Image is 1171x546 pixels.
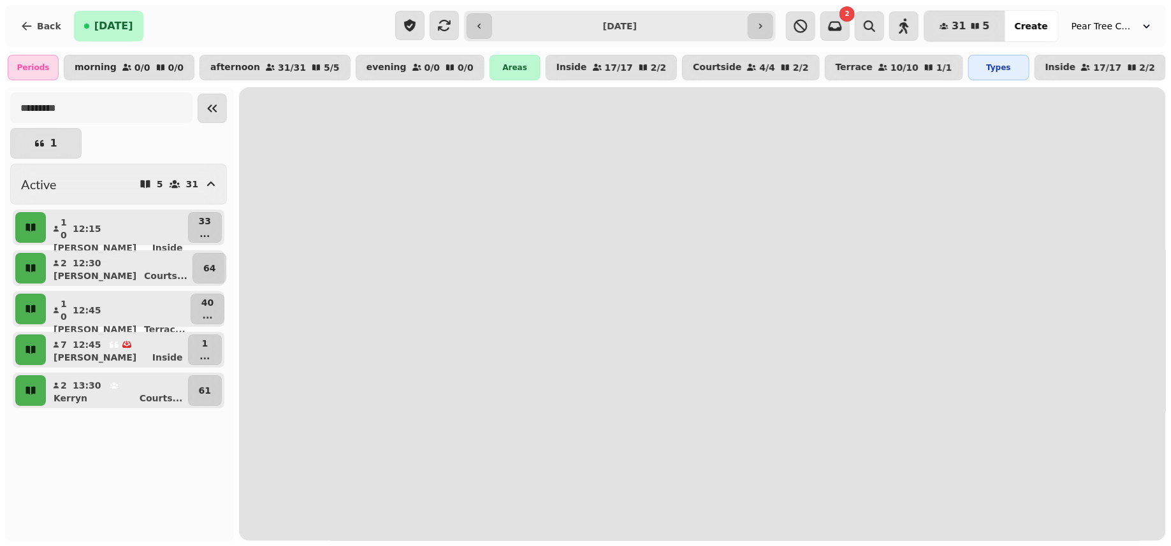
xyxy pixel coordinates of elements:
button: Collapse sidebar [198,94,227,123]
p: 1 [200,337,210,350]
button: Active531 [10,164,227,205]
span: Back [37,22,61,31]
p: Kerryn [54,392,87,405]
p: ... [200,350,210,363]
p: 5 / 5 [324,63,340,72]
p: 2 [60,379,68,392]
p: [PERSON_NAME] [54,351,136,364]
p: Inside [152,241,183,254]
p: 2 [60,257,68,269]
p: 7 [60,338,68,351]
button: 712:45[PERSON_NAME]Inside [48,334,185,365]
p: 17 / 17 [605,63,633,72]
p: Inside [556,62,587,73]
p: 0 / 0 [425,63,440,72]
p: Terrace [836,62,873,73]
p: 33 [199,215,211,227]
p: Inside [152,351,183,364]
p: Terrac ... [144,323,185,336]
p: evening [367,62,407,73]
p: Courts ... [144,269,187,282]
button: evening0/00/0 [356,55,484,80]
p: morning [75,62,117,73]
p: 0 / 0 [168,63,184,72]
p: 31 / 31 [278,63,306,72]
p: 64 [203,262,215,275]
p: 1 / 1 [936,63,952,72]
p: 12:15 [73,222,101,235]
button: 1012:15[PERSON_NAME]Inside [48,212,185,243]
button: afternoon31/315/5 [200,55,351,80]
p: 2 / 2 [793,63,809,72]
p: 4 / 4 [759,63,775,72]
button: morning0/00/0 [64,55,194,80]
p: 61 [199,384,211,397]
p: 2 / 2 [651,63,667,72]
button: 61 [188,375,222,406]
p: 31 [186,180,198,189]
button: Inside17/172/2 [546,55,678,80]
p: [PERSON_NAME] [54,241,136,254]
p: 5 [157,180,163,189]
span: 31 [952,21,966,31]
p: afternoon [210,62,260,73]
span: [DATE] [94,21,133,31]
p: 10 [60,298,68,323]
div: Areas [490,55,541,80]
span: Pear Tree Cafe ([GEOGRAPHIC_DATA]) [1072,20,1135,32]
p: 10 / 10 [891,63,919,72]
p: Courts ... [140,392,183,405]
button: Back [10,11,71,41]
button: Courtside4/42/2 [682,55,819,80]
p: 1 [50,138,57,148]
p: 0 / 0 [458,63,474,72]
p: [PERSON_NAME] [54,323,136,336]
button: Pear Tree Cafe ([GEOGRAPHIC_DATA]) [1064,15,1161,38]
p: 13:30 [73,379,101,392]
div: Periods [8,55,59,80]
button: Create [1005,11,1058,41]
p: 2 / 2 [1140,63,1156,72]
button: [DATE] [74,11,143,41]
button: 40... [191,294,224,324]
button: Inside17/172/2 [1035,55,1167,80]
button: 1... [188,334,222,365]
button: 1 [10,128,82,159]
button: 1012:45[PERSON_NAME]Terrac... [48,294,188,324]
p: Courtside [693,62,741,73]
h2: Active [21,175,56,193]
p: 12:45 [73,338,101,351]
span: Create [1015,22,1048,31]
button: 213:30KerrynCourts... [48,375,185,406]
p: 40 [201,296,214,309]
p: 12:30 [73,257,101,269]
button: 315 [924,11,1005,41]
p: Inside [1045,62,1076,73]
span: 5 [983,21,990,31]
button: Terrace10/101/1 [825,55,963,80]
p: 0 / 0 [135,63,150,72]
p: 12:45 [73,304,101,317]
p: ... [199,227,211,240]
button: 33... [188,212,222,243]
p: 10 [60,216,68,241]
div: Types [968,55,1029,80]
button: 64 [193,253,226,284]
span: 2 [845,11,850,17]
p: [PERSON_NAME] [54,269,136,282]
p: ... [201,309,214,322]
button: 212:30[PERSON_NAME]Courts... [48,253,190,284]
p: 17 / 17 [1093,63,1121,72]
